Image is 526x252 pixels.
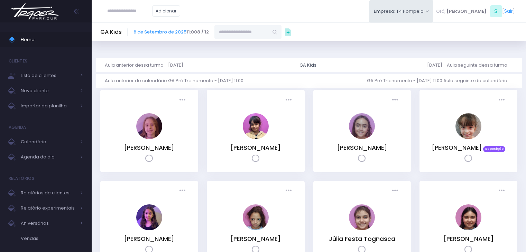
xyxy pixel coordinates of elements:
[243,225,269,232] a: Julia Pinotti
[433,3,517,19] div: [ ]
[427,58,513,72] a: [DATE] - Aula seguinte dessa turma
[197,29,209,35] strong: 8 / 12
[455,134,481,141] a: Helena Zanchetta
[243,134,269,141] a: Clarice Lopes
[329,235,395,243] a: Júlia Festa Tognasca
[9,120,26,134] h4: Agenda
[124,144,174,152] a: [PERSON_NAME]
[21,86,76,95] span: Novo cliente
[136,113,162,139] img: Aurora Andreoni Mello
[349,113,375,139] img: Eloah Meneguim Tenorio
[21,234,83,243] span: Vendas
[100,29,122,36] h5: GA Kids
[136,134,162,141] a: Aurora Andreoni Mello
[432,144,482,152] a: [PERSON_NAME]
[133,29,186,35] a: 6 de Setembro de 2025
[136,225,162,232] a: Isabella Calvo
[21,71,76,80] span: Lista de clientes
[21,188,76,197] span: Relatórios de clientes
[349,225,375,232] a: Júlia Festa Tognasca
[9,54,27,68] h4: Clientes
[21,219,76,228] span: Aniversários
[446,8,487,15] span: [PERSON_NAME]
[133,29,209,36] span: 11:00
[21,35,83,44] span: Home
[21,137,76,146] span: Calendário
[9,172,34,185] h4: Relatórios
[299,62,316,69] div: GA Kids
[124,235,174,243] a: [PERSON_NAME]
[243,204,269,230] img: Julia Pinotti
[136,204,162,230] img: Isabella Calvo
[337,144,387,152] a: [PERSON_NAME]
[367,74,513,88] a: GA Pré Treinamento - [DATE] 11:00 Aula seguinte do calendário
[243,113,269,139] img: Clarice Lopes
[21,153,76,162] span: Agenda do dia
[483,146,505,152] span: Reposição
[21,101,76,110] span: Importar da planilha
[230,144,281,152] a: [PERSON_NAME]
[443,235,494,243] a: [PERSON_NAME]
[105,74,249,88] a: Aula anterior do calendário GA Pré Treinamento - [DATE] 11:00
[21,204,76,213] span: Relatório experimentais
[504,8,513,15] a: Sair
[455,225,481,232] a: Maria Fernanda Di Bastiani
[436,8,445,15] span: Olá,
[349,204,375,230] img: Júlia Festa Tognasca
[105,58,189,72] a: Aula anterior dessa turma - [DATE]
[230,235,281,243] a: [PERSON_NAME]
[349,134,375,141] a: Eloah Meneguim Tenorio
[455,113,481,139] img: Helena Zanchetta
[152,5,181,17] a: Adicionar
[455,204,481,230] img: Maria Fernanda Di Bastiani
[490,5,502,17] span: S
